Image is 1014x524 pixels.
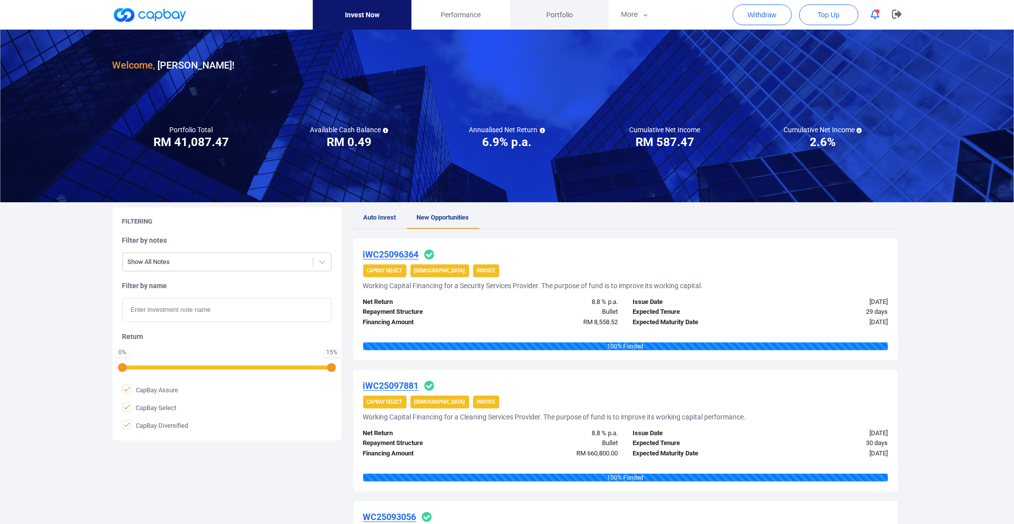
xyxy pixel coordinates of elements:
[810,134,836,150] h3: 2.6%
[356,449,491,459] div: Financing Amount
[122,420,188,430] span: CapBay Diversified
[356,438,491,449] div: Repayment Structure
[626,307,761,317] div: Expected Tenure
[626,428,761,439] div: Issue Date
[122,385,179,395] span: CapBay Assure
[626,438,761,449] div: Expected Tenure
[122,236,332,245] h5: Filter by notes
[760,307,896,317] div: 29 days
[584,318,618,326] span: RM 8,558.52
[367,268,403,273] strong: CapBay Select
[113,59,155,71] span: Welcome,
[363,342,888,350] div: 100 % Funded
[546,9,573,20] span: Portfolio
[760,449,896,459] div: [DATE]
[356,297,491,307] div: Net Return
[363,281,703,290] h5: Working Capital Financing for a Security Services Provider. The purpose of fund is to improve its...
[626,297,761,307] div: Issue Date
[170,125,213,134] h5: Portfolio Total
[818,10,839,20] span: Top Up
[363,512,416,522] u: WC25093056
[626,317,761,328] div: Expected Maturity Date
[414,268,465,273] strong: [DEMOGRAPHIC_DATA]
[363,249,419,260] u: iWC25096364
[799,4,859,25] button: Top Up
[760,438,896,449] div: 30 days
[356,428,491,439] div: Net Return
[483,134,532,150] h3: 6.9% p.a.
[490,428,626,439] div: 8.8 % p.a.
[784,125,862,134] h5: Cumulative Net Income
[117,349,127,355] div: 0 %
[490,438,626,449] div: Bullet
[760,317,896,328] div: [DATE]
[327,134,372,150] h3: RM 0.49
[733,4,792,25] button: Withdraw
[356,317,491,328] div: Financing Amount
[363,474,888,482] div: 100 % Funded
[122,403,177,412] span: CapBay Select
[414,399,465,405] strong: [DEMOGRAPHIC_DATA]
[122,281,332,290] h5: Filter by name
[367,399,403,405] strong: CapBay Select
[626,449,761,459] div: Expected Maturity Date
[122,298,332,322] input: Enter investment note name
[310,125,388,134] h5: Available Cash Balance
[760,297,896,307] div: [DATE]
[477,399,495,405] strong: Invoice
[363,380,419,391] u: iWC25097881
[490,297,626,307] div: 8.8 % p.a.
[477,268,495,273] strong: Invoice
[153,134,229,150] h3: RM 41,087.47
[122,332,332,341] h5: Return
[113,57,235,73] h3: [PERSON_NAME] !
[636,134,694,150] h3: RM 587.47
[441,9,481,20] span: Performance
[364,214,396,221] span: Auto Invest
[630,125,701,134] h5: Cumulative Net Income
[760,428,896,439] div: [DATE]
[469,125,545,134] h5: Annualised Net Return
[363,412,746,421] h5: Working Capital Financing for a Cleaning Services Provider. The purpose of fund is to improve its...
[490,307,626,317] div: Bullet
[356,307,491,317] div: Repayment Structure
[417,214,469,221] span: New Opportunities
[326,349,338,355] div: 15 %
[577,449,618,457] span: RM 660,800.00
[122,217,153,226] h5: Filtering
